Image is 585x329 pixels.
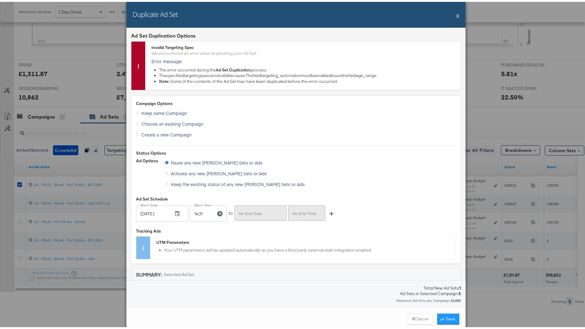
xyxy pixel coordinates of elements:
[229,204,233,219] div: to
[151,56,458,63] p: Error message:
[164,270,194,276] div: Selected Ad Set
[131,30,461,38] div: Ad Set Duplication Options
[459,284,461,289] strong: 1
[159,65,458,71] li: The error occurred during the process.
[136,148,456,154] div: Status Options
[159,77,458,83] li: Some of the contents of the Ad Set may have been duplicated before the error occurred.
[142,130,192,136] span: Create a new Campaign
[459,289,461,294] strong: 5
[136,226,456,232] div: Tracking Ads
[159,71,458,77] li: The specified targeting spec is not valid because: The field targeting_automation must be enabled...
[456,8,459,20] button: X
[164,246,453,251] li: Your UTM parameters will be updated automatically as you have a third party external stats integr...
[136,99,456,105] div: Campaign Options
[171,158,262,164] span: Pause any new [PERSON_NAME] Sets or Ads
[396,297,461,301] div: Maximum Ad Sets per Campaign:
[412,314,415,320] strong: X
[136,269,162,276] div: Summary:
[159,77,169,82] strong: Note:
[133,8,178,17] h2: Duplicate Ad Set
[156,238,453,244] div: UTM Parameters
[423,283,461,289] div: Total New Ad Sets:
[136,156,161,162] div: Ad Options
[400,289,461,295] div: Ad Sets in Selected Campaign:
[216,65,251,71] strong: Ad Set Duplication
[408,312,433,323] button: XCancel
[151,49,458,55] div: We encountered an error when duplicating your Ad Set.
[136,194,456,200] div: Ad Set Schedule
[437,312,459,323] button: Save
[171,179,305,185] span: Keep the existing status of any new [PERSON_NAME] Sets or Ads
[451,296,461,301] strong: 10,000
[142,108,187,114] span: Keep same Campaign
[151,43,458,49] div: Invalid Targeting Spec
[142,119,203,125] span: Choose an existing Campaign
[171,169,267,175] span: Activate any new [PERSON_NAME] Sets or Ads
